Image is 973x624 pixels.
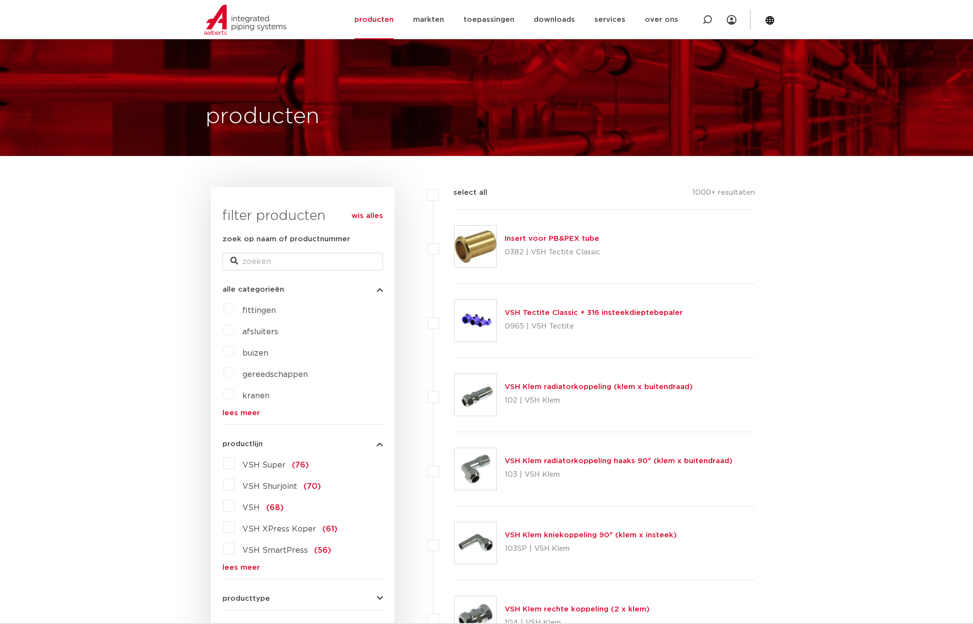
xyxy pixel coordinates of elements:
[505,541,677,557] p: 103SP | VSH Klem
[223,206,383,226] h3: filter producten
[505,531,677,539] a: VSH Klem kniekoppeling 90° (klem x insteek)
[505,309,683,316] a: VSH Tectite Classic + 316 insteekdieptebepaler
[455,300,496,342] img: Thumbnail for VSH Tectite Classic + 316 insteekdieptebepaler
[322,525,337,533] span: (61)
[242,371,308,378] a: gereedschappen
[242,461,286,469] span: VSH Super
[505,319,683,334] p: 0965 | VSH Tectite
[455,374,496,416] img: Thumbnail for VSH Klem radiatorkoppeling (klem x buitendraad)
[242,328,278,336] a: afsluiters
[242,504,260,512] span: VSH
[505,235,599,242] a: Insert voor PB&PEX tube
[223,253,383,270] input: zoeken
[223,564,383,571] a: lees meer
[223,440,263,448] span: productlijn
[505,393,693,408] p: 102 | VSH Klem
[242,546,308,554] span: VSH SmartPress
[242,525,316,533] span: VSH XPress Koper
[455,226,496,267] img: Thumbnail for Insert voor PB&PEX tube
[223,440,383,448] button: productlijn
[292,461,309,469] span: (76)
[242,349,268,357] a: buizen
[455,522,496,564] img: Thumbnail for VSH Klem kniekoppeling 90° (klem x insteek)
[455,448,496,490] img: Thumbnail for VSH Klem radiatorkoppeling haaks 90° (klem x buitendraad)
[351,210,383,222] a: wis alles
[206,101,319,132] h1: producten
[692,187,755,202] p: 1000+ resultaten
[223,234,350,245] label: zoek op naam of productnummer
[223,595,270,602] span: producttype
[242,392,270,400] a: kranen
[505,467,733,483] p: 103 | VSH Klem
[439,187,487,199] label: select all
[223,286,383,293] button: alle categorieën
[223,286,284,293] span: alle categorieën
[223,409,383,417] a: lees meer
[505,383,693,390] a: VSH Klem radiatorkoppeling (klem x buitendraad)
[505,245,600,260] p: 0382 | VSH Tectite Classic
[223,595,383,602] button: producttype
[242,307,276,314] a: fittingen
[505,606,650,613] a: VSH Klem rechte koppeling (2 x klem)
[505,457,733,465] a: VSH Klem radiatorkoppeling haaks 90° (klem x buitendraad)
[303,483,321,490] span: (70)
[314,546,331,554] span: (56)
[242,483,297,490] span: VSH Shurjoint
[266,504,284,512] span: (68)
